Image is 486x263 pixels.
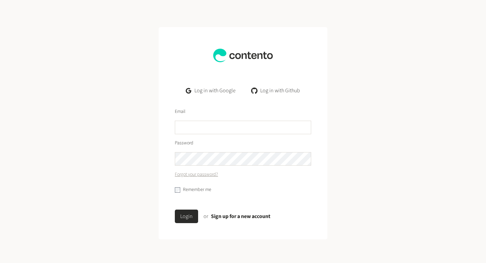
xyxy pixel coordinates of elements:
[181,84,241,97] a: Log in with Google
[175,108,185,115] label: Email
[246,84,305,97] a: Log in with Github
[175,140,193,147] label: Password
[175,171,218,178] a: Forgot your password?
[183,186,211,193] label: Remember me
[175,210,198,223] button: Login
[211,213,270,220] a: Sign up for a new account
[204,213,208,220] span: or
